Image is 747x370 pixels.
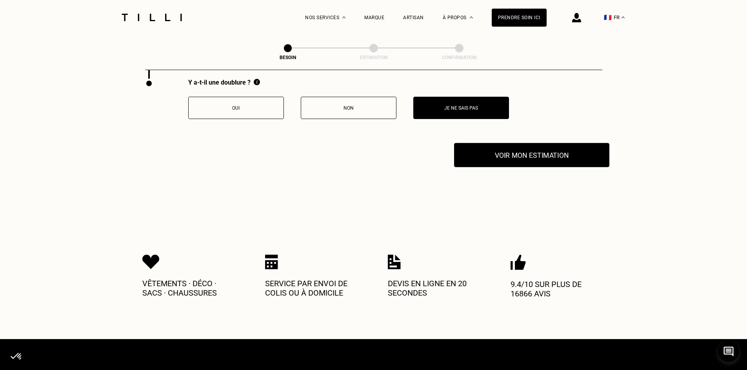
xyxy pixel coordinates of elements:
[492,9,547,27] a: Prendre soin ici
[265,254,278,269] img: Icon
[388,254,401,269] img: Icon
[511,254,526,270] img: Icon
[454,143,609,167] button: Voir mon estimation
[403,15,424,20] a: Artisan
[413,97,509,119] button: Je ne sais pas
[420,55,498,60] div: Confirmation
[254,79,260,85] img: Information
[604,14,612,21] span: 🇫🇷
[342,16,345,18] img: Menu déroulant
[193,105,280,111] p: Oui
[142,279,236,298] p: Vêtements · Déco · Sacs · Chaussures
[249,55,327,60] div: Besoin
[470,16,473,18] img: Menu déroulant à propos
[301,97,396,119] button: Non
[265,279,359,298] p: Service par envoi de colis ou à domicile
[388,279,482,298] p: Devis en ligne en 20 secondes
[119,14,185,21] img: Logo du service de couturière Tilli
[622,16,625,18] img: menu déroulant
[364,15,384,20] a: Marque
[334,55,413,60] div: Estimation
[188,79,509,87] div: Y a-t-il une doublure ?
[511,280,605,298] p: 9.4/10 sur plus de 16866 avis
[572,13,581,22] img: icône connexion
[305,105,392,111] p: Non
[142,254,160,269] img: Icon
[418,105,505,111] p: Je ne sais pas
[188,97,284,119] button: Oui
